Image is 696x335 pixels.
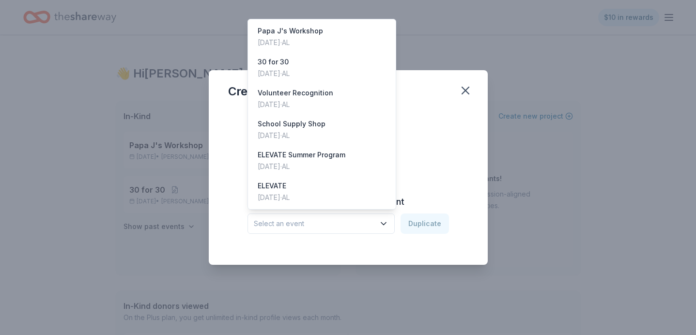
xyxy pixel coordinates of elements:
[247,213,395,234] button: Select an event
[247,19,397,210] div: Select an event
[254,218,375,229] span: Select an event
[258,25,323,37] div: Papa J's Workshop
[258,68,290,79] div: [DATE] · AL
[258,192,290,203] div: [DATE] · AL
[258,99,333,110] div: [DATE] · AL
[258,87,333,99] div: Volunteer Recognition
[258,56,290,68] div: 30 for 30
[258,118,325,130] div: School Supply Shop
[258,161,345,172] div: [DATE] · AL
[258,37,323,48] div: [DATE] · AL
[258,130,325,141] div: [DATE] · AL
[258,149,345,161] div: ELEVATE Summer Program
[258,180,290,192] div: ELEVATE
